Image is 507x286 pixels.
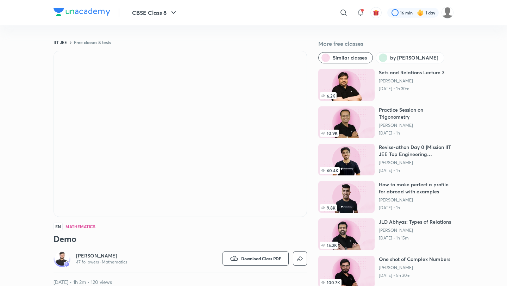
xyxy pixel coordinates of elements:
[379,197,453,203] a: [PERSON_NAME]
[54,223,63,230] span: EN
[76,259,127,265] p: 47 followers • Mathematics
[320,279,342,286] span: 100.7K
[379,265,450,271] a: [PERSON_NAME]
[54,250,70,267] a: Avatarbadge
[320,242,338,249] span: 15.2K
[379,86,445,92] p: [DATE] • 1h 30m
[379,228,451,233] a: [PERSON_NAME]
[417,9,424,16] img: streak
[320,167,340,174] span: 60.4K
[370,7,382,18] button: avatar
[379,160,453,166] a: [PERSON_NAME]
[379,106,453,120] h6: Practice Session on Trigonometry
[390,54,438,61] span: by Varun Sharma
[241,256,281,261] span: Download Class PDF
[318,52,373,63] button: Similar classes
[54,8,110,16] img: Company Logo
[379,78,445,84] a: [PERSON_NAME]
[333,54,367,61] span: Similar classes
[55,251,69,266] img: Avatar
[320,130,339,137] span: 10.9K
[379,168,453,173] p: [DATE] • 1h
[379,273,450,278] p: [DATE] • 5h 30m
[128,6,182,20] button: CBSE Class 8
[54,51,307,217] iframe: Class
[65,224,95,229] h4: Mathematics
[379,130,453,136] p: [DATE] • 1h
[379,181,453,195] h6: How to make perfect a profile for abroad with examples
[373,10,379,16] img: avatar
[379,144,453,158] h6: Revise-athon Day 0 |Mission IIT JEE Top Engineering colleges|Placement
[379,123,453,128] a: [PERSON_NAME]
[54,279,307,286] p: [DATE] • 1h 2m • 120 views
[74,39,111,45] a: Free classes & tests
[379,218,451,225] h6: JLD Abhyas: Types of Relations
[54,39,67,45] a: IIT JEE
[320,204,337,211] span: 9.8K
[76,252,127,259] a: [PERSON_NAME]
[54,8,110,18] a: Company Logo
[223,251,289,266] button: Download Class PDF
[379,205,453,211] p: [DATE] • 1h
[442,7,453,19] img: S M AKSHATHAjjjfhfjgjgkgkgkhk
[318,39,453,48] h5: More free classes
[379,69,445,76] h6: Sets and Relations Lecture 3
[379,256,450,263] h6: One shot of Complex Numbers
[320,92,337,99] span: 6.2K
[376,52,444,63] button: by Varun Sharma
[64,262,69,267] img: badge
[54,233,307,244] h3: Demo
[379,235,451,241] p: [DATE] • 1h 15m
